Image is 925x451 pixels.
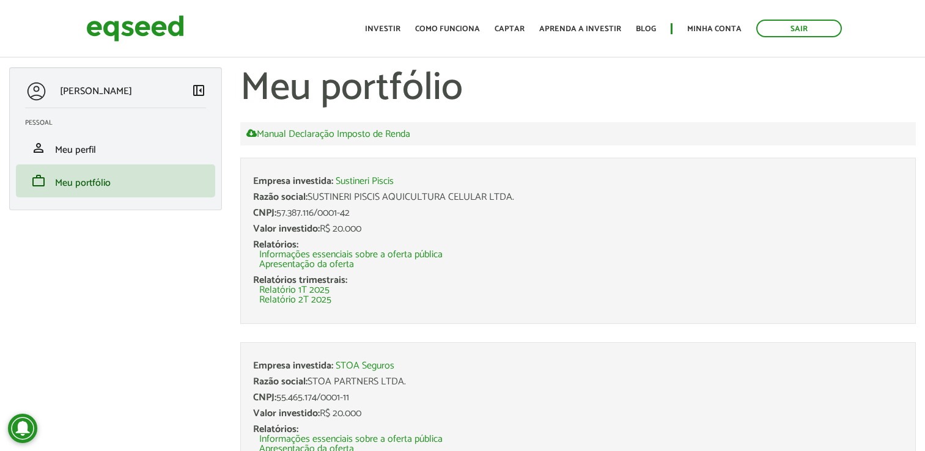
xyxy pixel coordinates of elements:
[253,421,298,438] span: Relatórios:
[756,20,842,37] a: Sair
[253,405,320,422] span: Valor investido:
[636,25,656,33] a: Blog
[259,295,331,305] a: Relatório 2T 2025
[253,221,320,237] span: Valor investido:
[253,358,333,374] span: Empresa investida:
[31,141,46,155] span: person
[253,393,903,403] div: 55.465.174/0001-11
[253,373,308,390] span: Razão social:
[86,12,184,45] img: EqSeed
[253,409,903,419] div: R$ 20.000
[253,224,903,234] div: R$ 20.000
[253,237,298,253] span: Relatórios:
[25,174,206,188] a: workMeu portfólio
[539,25,621,33] a: Aprenda a investir
[25,141,206,155] a: personMeu perfil
[365,25,400,33] a: Investir
[55,142,96,158] span: Meu perfil
[259,250,443,260] a: Informações essenciais sobre a oferta pública
[259,260,354,269] a: Apresentação da oferta
[253,377,903,387] div: STOA PARTNERS LTDA.
[16,131,215,164] li: Meu perfil
[495,25,525,33] a: Captar
[31,174,46,188] span: work
[336,361,394,371] a: STOA Seguros
[253,272,347,288] span: Relatórios trimestrais:
[60,86,132,97] p: [PERSON_NAME]
[687,25,742,33] a: Minha conta
[259,435,443,444] a: Informações essenciais sobre a oferta pública
[246,128,410,139] a: Manual Declaração Imposto de Renda
[259,285,330,295] a: Relatório 1T 2025
[55,175,111,191] span: Meu portfólio
[191,83,206,100] a: Colapsar menu
[191,83,206,98] span: left_panel_close
[25,119,215,127] h2: Pessoal
[336,177,394,186] a: Sustineri Piscis
[253,208,903,218] div: 57.387.116/0001-42
[253,173,333,189] span: Empresa investida:
[253,189,308,205] span: Razão social:
[253,389,276,406] span: CNPJ:
[253,193,903,202] div: SUSTINERI PISCIS AQUICULTURA CELULAR LTDA.
[16,164,215,197] li: Meu portfólio
[415,25,480,33] a: Como funciona
[240,67,916,110] h1: Meu portfólio
[253,205,276,221] span: CNPJ:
